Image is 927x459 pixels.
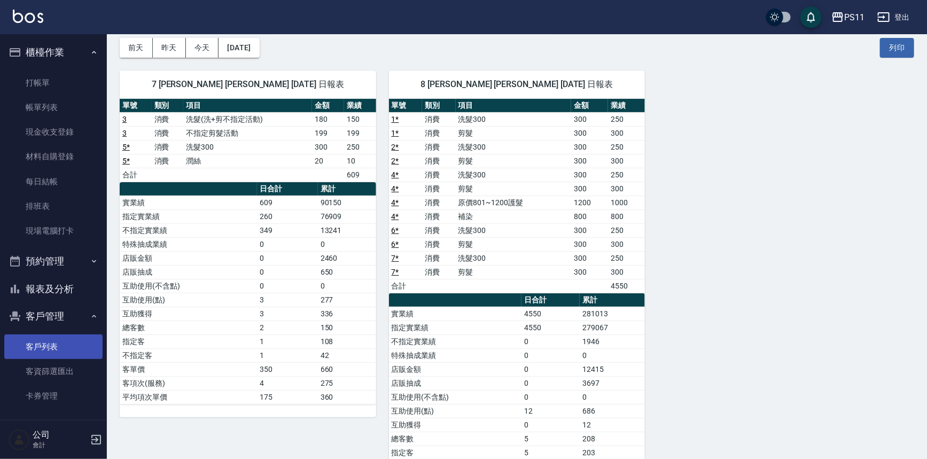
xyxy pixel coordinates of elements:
table: a dense table [120,99,376,182]
td: 0 [521,348,580,362]
td: 300 [571,168,608,182]
td: 剪髮 [456,154,572,168]
td: 20 [312,154,344,168]
td: 300 [312,140,344,154]
td: 原價801~1200護髮 [456,196,572,209]
div: PS11 [844,11,864,24]
td: 總客數 [120,321,257,334]
img: Person [9,429,30,450]
td: 3 [257,293,317,307]
td: 650 [318,265,376,279]
button: 預約管理 [4,247,103,275]
a: 帳單列表 [4,95,103,120]
button: [DATE] [219,38,259,58]
td: 消費 [422,251,456,265]
button: 登出 [873,7,914,27]
td: 300 [571,265,608,279]
td: 洗髮(洗+剪不指定活動) [183,112,312,126]
td: 250 [608,140,645,154]
td: 店販抽成 [389,376,521,390]
th: 單號 [120,99,152,113]
td: 消費 [152,112,184,126]
td: 消費 [152,140,184,154]
td: 300 [571,237,608,251]
td: 175 [257,390,317,404]
td: 300 [571,140,608,154]
td: 互助獲得 [389,418,521,432]
button: 行銷工具 [4,413,103,441]
td: 合計 [120,168,152,182]
td: 消費 [422,154,456,168]
td: 洗髮300 [456,140,572,154]
td: 總客數 [389,432,521,446]
span: 8 [PERSON_NAME] [PERSON_NAME] [DATE] 日報表 [402,79,633,90]
td: 349 [257,223,317,237]
td: 指定客 [120,334,257,348]
h5: 公司 [33,430,87,440]
td: 消費 [422,182,456,196]
td: 300 [571,154,608,168]
td: 不指定實業績 [120,223,257,237]
td: 609 [257,196,317,209]
td: 180 [312,112,344,126]
td: 1 [257,334,317,348]
td: 108 [318,334,376,348]
td: 300 [571,112,608,126]
td: 0 [318,279,376,293]
a: 卡券管理 [4,384,103,408]
td: 0 [521,390,580,404]
td: 250 [608,168,645,182]
th: 業績 [608,99,645,113]
th: 金額 [312,99,344,113]
td: 0 [257,251,317,265]
button: 報表及分析 [4,275,103,303]
th: 項目 [183,99,312,113]
a: 打帳單 [4,71,103,95]
td: 店販金額 [120,251,257,265]
td: 300 [608,154,645,168]
td: 4550 [608,279,645,293]
td: 互助使用(不含點) [120,279,257,293]
td: 12 [580,418,645,432]
td: 300 [608,265,645,279]
th: 累計 [318,182,376,196]
td: 300 [571,223,608,237]
span: 7 [PERSON_NAME] [PERSON_NAME] [DATE] 日報表 [133,79,363,90]
td: 剪髮 [456,237,572,251]
button: 客戶管理 [4,302,103,330]
td: 4550 [521,321,580,334]
th: 金額 [571,99,608,113]
td: 消費 [422,237,456,251]
td: 4550 [521,307,580,321]
td: 5 [521,432,580,446]
td: 0 [580,348,645,362]
td: 合計 [389,279,423,293]
td: 275 [318,376,376,390]
td: 300 [608,237,645,251]
a: 客戶列表 [4,334,103,359]
td: 客單價 [120,362,257,376]
td: 0 [521,362,580,376]
td: 208 [580,432,645,446]
th: 日合計 [521,293,580,307]
td: 指定實業績 [389,321,521,334]
th: 類別 [422,99,456,113]
a: 材料自購登錄 [4,144,103,169]
td: 281013 [580,307,645,321]
table: a dense table [120,182,376,404]
button: 昨天 [153,38,186,58]
td: 平均項次單價 [120,390,257,404]
td: 199 [344,126,376,140]
a: 現金收支登錄 [4,120,103,144]
a: 3 [122,129,127,137]
td: 150 [344,112,376,126]
td: 互助獲得 [120,307,257,321]
button: 前天 [120,38,153,58]
td: 消費 [422,196,456,209]
td: 277 [318,293,376,307]
td: 300 [571,126,608,140]
button: save [800,6,822,28]
td: 實業績 [389,307,521,321]
td: 消費 [422,112,456,126]
td: 1000 [608,196,645,209]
